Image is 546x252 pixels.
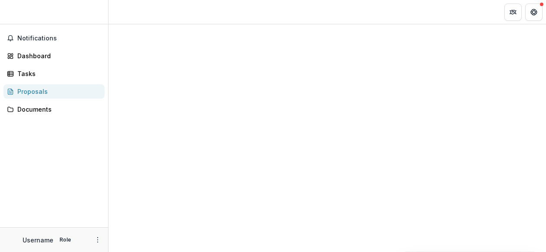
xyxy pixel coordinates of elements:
div: Documents [17,105,98,114]
a: Dashboard [3,49,105,63]
button: Notifications [3,31,105,45]
button: Partners [504,3,522,21]
div: Dashboard [17,51,98,60]
button: Get Help [525,3,543,21]
div: Tasks [17,69,98,78]
button: More [92,235,103,245]
a: Documents [3,102,105,116]
a: Proposals [3,84,105,99]
div: Proposals [17,87,98,96]
p: Role [57,236,74,244]
a: Tasks [3,66,105,81]
p: Username [23,235,53,245]
span: Notifications [17,35,101,42]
